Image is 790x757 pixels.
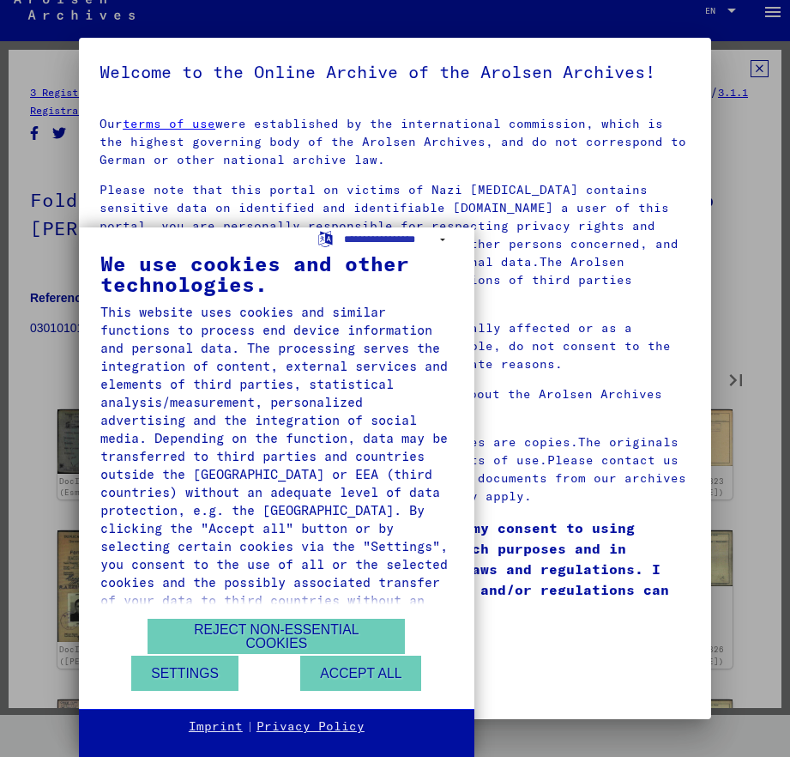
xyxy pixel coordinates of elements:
button: Settings [131,656,238,691]
button: Accept all [300,656,421,691]
button: Reject non-essential cookies [148,619,405,654]
div: We use cookies and other technologies. [100,253,453,294]
a: Imprint [189,718,243,736]
a: Privacy Policy [256,718,365,736]
div: This website uses cookies and similar functions to process end device information and personal da... [100,303,453,627]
